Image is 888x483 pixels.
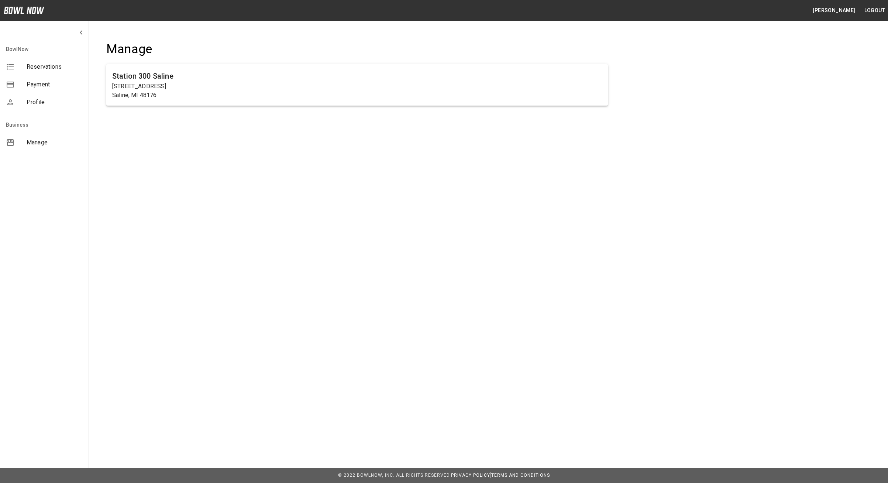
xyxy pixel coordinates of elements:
img: logo [4,7,44,14]
span: Payment [27,80,83,89]
p: [STREET_ADDRESS] [112,82,602,91]
button: Logout [861,4,888,17]
h4: Manage [106,41,608,57]
span: Reservations [27,62,83,71]
h6: Station 300 Saline [112,70,602,82]
span: Manage [27,138,83,147]
p: Saline, MI 48176 [112,91,602,100]
button: [PERSON_NAME] [810,4,858,17]
a: Terms and Conditions [491,473,550,478]
a: Privacy Policy [451,473,490,478]
span: © 2022 BowlNow, Inc. All Rights Reserved. [338,473,451,478]
span: Profile [27,98,83,107]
